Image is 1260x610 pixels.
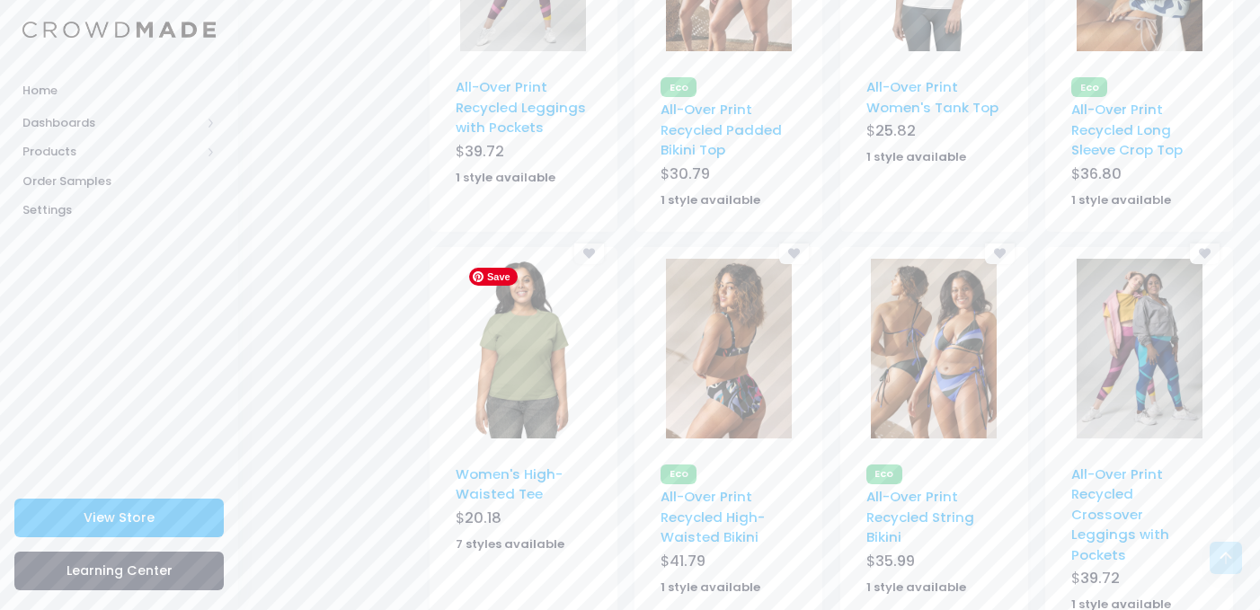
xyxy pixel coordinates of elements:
strong: 1 style available [1071,191,1171,208]
a: All-Over Print Recycled Long Sleeve Crop Top [1071,100,1183,159]
a: All-Over Print Women's Tank Top [866,77,998,116]
strong: 1 style available [866,579,966,596]
span: 25.82 [875,120,916,141]
span: Eco [866,464,902,484]
span: Save [469,268,518,286]
div: $ [456,508,590,533]
a: All-Over Print Recycled String Bikini [866,487,974,546]
a: Learning Center [14,552,224,590]
span: 35.99 [875,551,915,571]
span: Eco [661,464,697,484]
span: 36.80 [1080,164,1122,184]
div: $ [456,141,590,166]
span: 30.79 [670,164,710,184]
span: Dashboards [22,114,200,132]
span: Order Samples [22,172,216,190]
img: Logo [22,22,216,39]
strong: 7 styles available [456,535,564,553]
a: All-Over Print Recycled Crossover Leggings with Pockets [1071,464,1169,564]
span: 41.79 [670,551,705,571]
strong: 1 style available [456,169,555,186]
div: $ [661,164,795,189]
strong: 1 style available [661,191,760,208]
a: All-Over Print Recycled High-Waisted Bikini [661,487,765,546]
span: Learning Center [67,561,173,579]
span: Eco [661,77,697,97]
span: Home [22,82,216,100]
a: All-Over Print Recycled Padded Bikini Top [661,100,782,159]
span: Settings [22,201,216,219]
span: 20.18 [465,508,501,528]
a: All-Over Print Recycled Leggings with Pockets [456,77,586,137]
span: View Store [84,508,155,526]
strong: 1 style available [661,579,760,596]
span: Products [22,143,200,161]
div: $ [1071,568,1206,593]
div: $ [866,551,1001,576]
span: 39.72 [465,141,504,162]
span: Eco [1071,77,1107,97]
span: 39.72 [1080,568,1120,588]
div: $ [661,551,795,576]
div: $ [1071,164,1206,189]
strong: 1 style available [866,148,966,165]
a: View Store [14,499,224,537]
a: Women's High-Waisted Tee [456,464,563,503]
div: $ [866,120,1001,146]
